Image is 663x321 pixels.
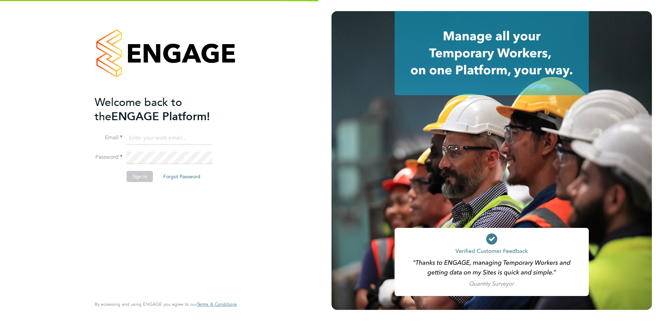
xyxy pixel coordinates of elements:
[127,132,212,145] input: Enter your work email...
[127,171,153,182] button: Sign In
[95,154,122,161] label: Password
[95,134,122,141] label: Email
[95,301,237,307] span: By accessing and using ENGAGE you agree to our
[95,96,182,123] span: Welcome back to the
[158,171,206,182] button: Forgot Password
[197,302,237,307] a: Terms & Conditions
[95,95,230,124] h2: ENGAGE Platform!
